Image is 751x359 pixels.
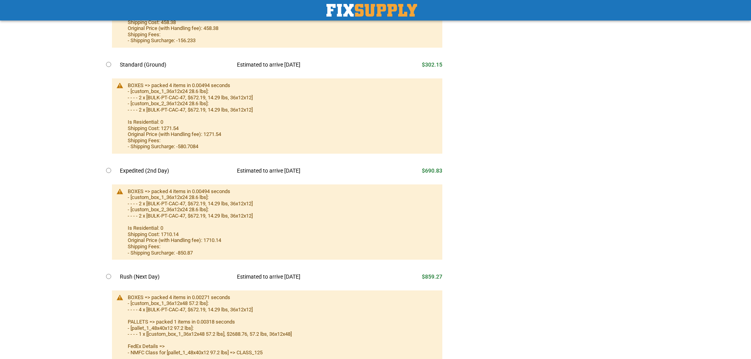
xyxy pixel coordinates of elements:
[120,162,231,180] td: Expedited (2nd Day)
[422,167,442,174] span: $690.83
[128,82,435,150] div: BOXES => packed 4 items in 0.00494 seconds - [custom_box_1_36x12x24 28.6 lbs]: - - - - 2 x [BULK-...
[120,268,231,286] td: Rush (Next Day)
[231,162,383,180] td: Estimated to arrive [DATE]
[231,56,383,74] td: Estimated to arrive [DATE]
[120,56,231,74] td: Standard (Ground)
[326,4,417,17] a: store logo
[422,273,442,280] span: $859.27
[128,188,435,256] div: BOXES => packed 4 items in 0.00494 seconds - [custom_box_1_36x12x24 28.6 lbs]: - - - - 2 x [BULK-...
[326,4,417,17] img: Fix Industrial Supply
[231,268,383,286] td: Estimated to arrive [DATE]
[422,61,442,68] span: $302.15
